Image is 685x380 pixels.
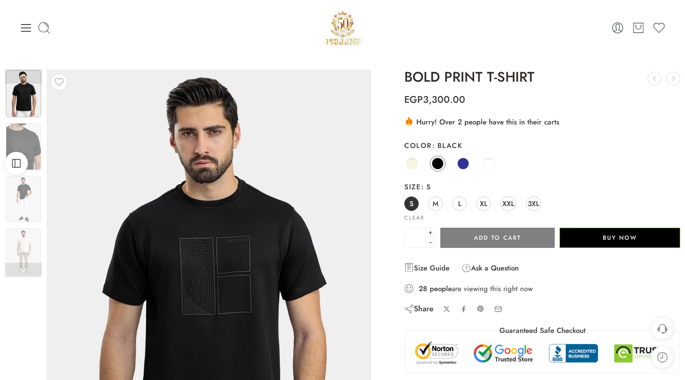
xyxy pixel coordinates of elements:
[632,21,645,35] a: Cart
[430,284,452,294] strong: people
[502,197,514,210] span: XXL
[404,228,426,248] input: Product quantity
[443,306,450,313] a: Share on X
[322,7,363,48] img: Pellini
[404,182,680,192] label: Size
[6,70,41,117] img: New-items40
[477,305,485,313] a: Pin on Pinterest
[404,141,680,150] label: Color
[404,304,434,314] div: Share
[413,341,672,366] img: Trust
[428,196,443,211] a: M
[476,196,491,211] a: XL
[410,197,413,210] span: S
[421,182,431,192] span: S
[404,283,680,294] div: are viewing this right now
[494,305,502,313] a: Email to your friends
[452,196,467,211] a: L
[404,262,449,274] a: Size Guide
[432,140,463,150] span: Black
[404,116,680,127] div: Hurry! Over 2 people have this in their carts
[611,21,624,35] a: Login / Register
[6,176,41,223] img: New-items40
[419,284,427,294] strong: 28
[500,196,516,211] a: XXL
[461,262,519,274] a: Ask a Question
[404,215,424,221] a: Clear options
[526,196,541,211] a: 3XL
[404,196,419,211] a: S
[433,197,438,210] span: M
[560,228,680,248] button: Buy Now
[404,93,423,107] span: EGP
[404,70,680,85] h1: BOLD PRINT T-SHIRT
[458,197,461,210] span: L
[652,21,666,35] a: Wishlist
[404,93,465,107] bdi: 3,300.00
[440,228,555,248] button: Add to cart
[480,197,487,210] span: XL
[460,306,467,313] a: Share on Facebook
[495,326,590,336] legend: Guaranteed Safe Checkout
[6,228,41,275] img: New-items40
[528,197,539,210] span: 3XL
[322,7,363,48] a: Pellini -
[6,123,41,170] img: New-items40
